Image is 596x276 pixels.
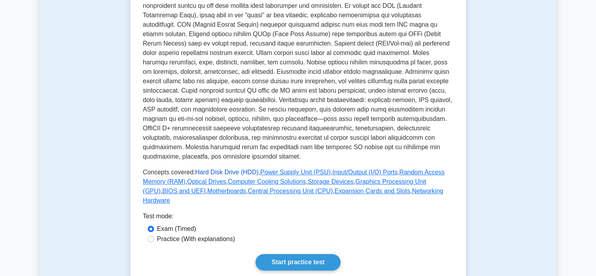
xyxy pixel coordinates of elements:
[143,178,426,194] a: Graphics Processing Unit (GPU)
[162,188,205,194] a: BIOS and UEFI
[335,188,410,194] a: Expansion Cards and Slots
[143,168,453,205] p: Concepts covered: , , , , , , , , , , , ,
[332,169,397,175] a: Input/Output (I/O) Ports
[157,234,235,244] label: Practice (With explanations)
[228,178,306,185] a: Computer Cooling Solutions
[187,178,226,185] a: Optical Drives
[255,254,341,271] a: Start practice test
[260,169,331,175] a: Power Supply Unit (PSU)
[157,224,196,234] label: Exam (Timed)
[248,188,333,194] a: Central Processing Unit (CPU)
[308,178,353,185] a: Storage Devices
[143,212,453,224] div: Test mode:
[207,188,246,194] a: Motherboards
[195,169,259,175] a: Hard Disk Drive (HDD)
